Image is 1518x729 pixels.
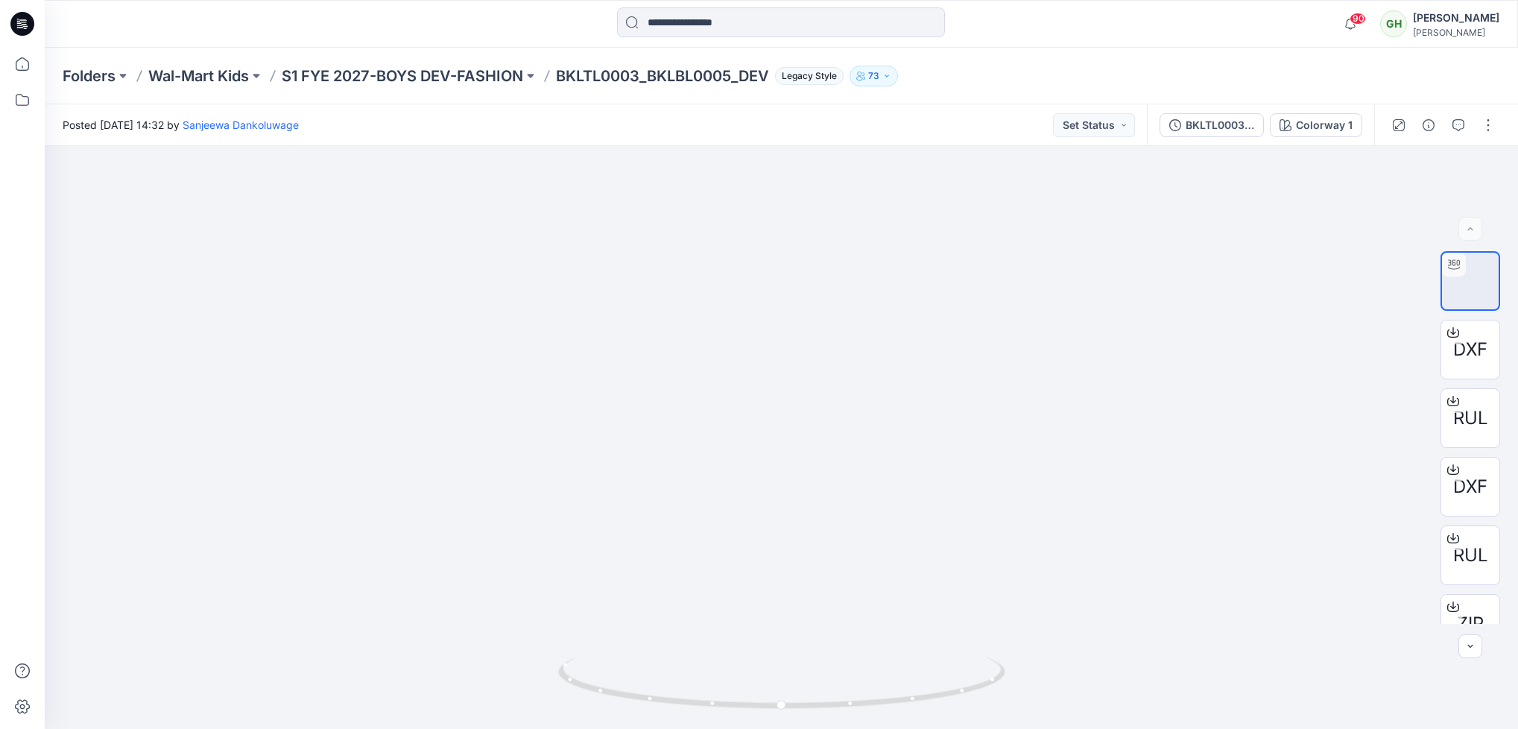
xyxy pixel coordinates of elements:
[63,66,116,86] a: Folders
[1457,610,1484,637] span: ZIP
[1160,113,1264,137] button: BKLTL0003_BKLBL0005
[775,67,844,85] span: Legacy Style
[1270,113,1362,137] button: Colorway 1
[1417,113,1440,137] button: Details
[1413,9,1499,27] div: [PERSON_NAME]
[769,66,844,86] button: Legacy Style
[148,66,249,86] a: Wal-Mart Kids
[1453,542,1488,569] span: RUL
[556,66,769,86] p: BKLTL0003_BKLBL0005_DEV
[282,66,523,86] a: S1 FYE 2027-BOYS DEV-FASHION
[1453,405,1488,432] span: RUL
[1380,10,1407,37] div: GH
[1350,13,1366,25] span: 90
[1453,336,1487,363] span: DXF
[1453,473,1487,500] span: DXF
[868,68,879,84] p: 73
[63,117,299,133] span: Posted [DATE] 14:32 by
[1186,117,1254,133] div: BKLTL0003_BKLBL0005
[1413,27,1499,38] div: [PERSON_NAME]
[183,119,299,131] a: Sanjeewa Dankoluwage
[1296,117,1353,133] div: Colorway 1
[850,66,898,86] button: 73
